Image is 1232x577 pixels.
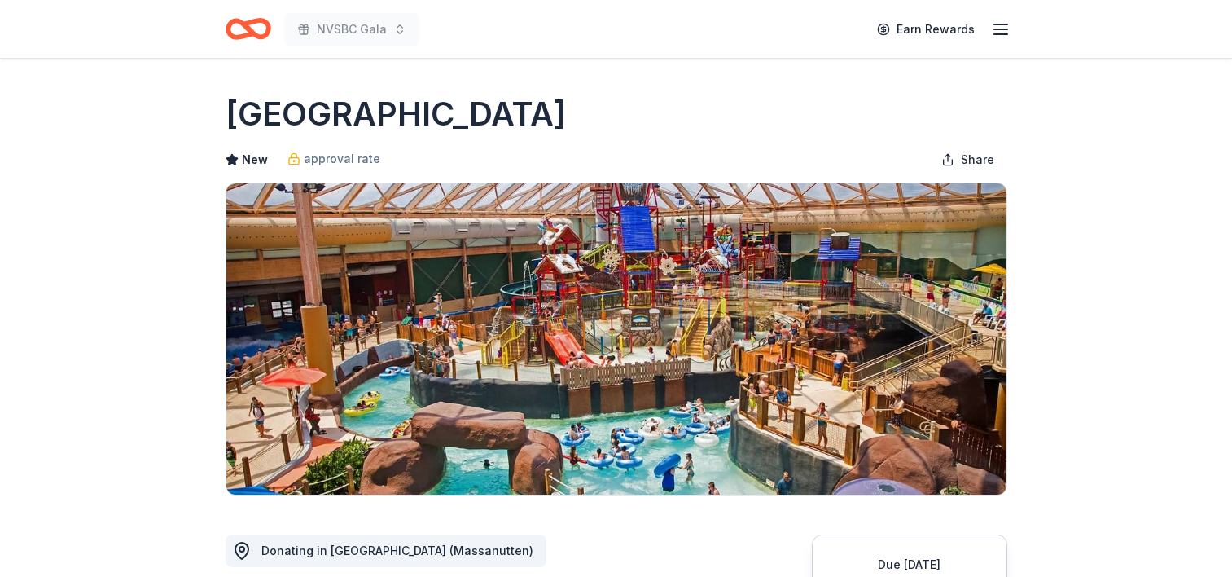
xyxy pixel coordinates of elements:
[867,15,984,44] a: Earn Rewards
[304,149,380,169] span: approval rate
[261,544,533,557] span: Donating in [GEOGRAPHIC_DATA] (Massanutten)
[226,183,1006,495] img: Image for Massanutten Resort
[226,91,566,137] h1: [GEOGRAPHIC_DATA]
[961,150,994,170] span: Share
[284,13,419,46] button: NVSBC Gala
[317,20,387,39] span: NVSBC Gala
[928,143,1007,176] button: Share
[226,10,271,48] a: Home
[832,555,987,575] div: Due [DATE]
[242,150,268,170] span: New
[287,149,380,169] a: approval rate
